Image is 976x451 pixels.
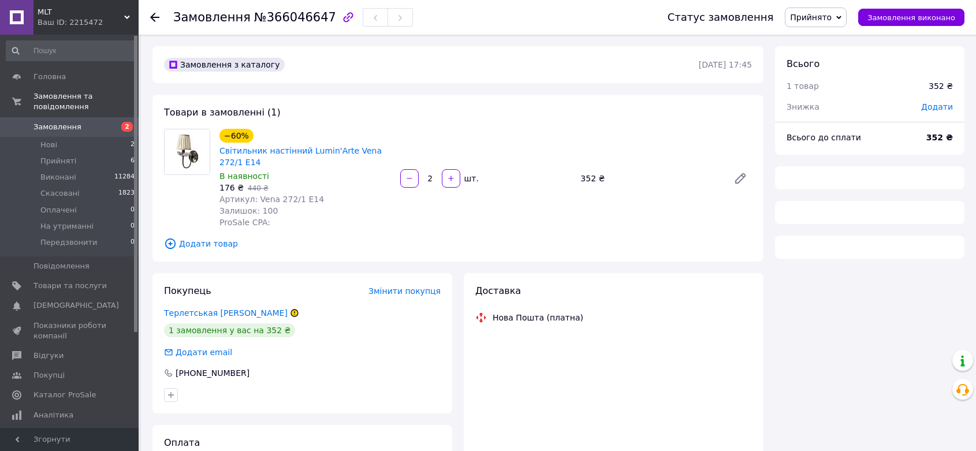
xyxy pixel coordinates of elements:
span: ProSale CPA: [219,218,270,227]
div: Ваш ID: 2215472 [38,17,139,28]
span: 11284 [114,172,135,182]
span: Аналітика [33,410,73,420]
span: 0 [131,205,135,215]
div: шт. [461,173,480,184]
span: Товари в замовленні (1) [164,107,281,118]
span: В наявності [219,172,269,181]
span: Передзвонити [40,237,98,248]
div: Нова Пошта (платна) [490,312,586,323]
div: −60% [219,129,254,143]
span: 0 [131,221,135,232]
span: №366046647 [254,10,336,24]
span: Нові [40,140,57,150]
div: [PHONE_NUMBER] [174,367,251,379]
div: Додати email [174,346,233,358]
span: Доставка [475,285,521,296]
span: Покупці [33,370,65,381]
span: 2 [121,122,133,132]
span: MLT [38,7,124,17]
span: 440 ₴ [248,184,269,192]
a: Світильник настінний Lumin'Arte Vena 272/1 E14 [219,146,382,167]
span: 6 [131,156,135,166]
span: Головна [33,72,66,82]
span: Товари та послуги [33,281,107,291]
span: Замовлення [33,122,81,132]
span: 2 [131,140,135,150]
a: Редагувати [729,167,752,190]
span: Залишок: 100 [219,206,278,215]
div: Замовлення з каталогу [164,58,285,72]
span: На утриманні [40,221,94,232]
span: Каталог ProSale [33,390,96,400]
input: Пошук [6,40,136,61]
span: Додати [921,102,953,111]
span: Виконані [40,172,76,182]
span: Прийняті [40,156,76,166]
span: Змінити покупця [368,286,441,296]
span: 176 ₴ [219,183,244,192]
span: Прийнято [790,13,832,22]
span: 0 [131,237,135,248]
span: [DEMOGRAPHIC_DATA] [33,300,119,311]
span: Артикул: Vena 272/1 E14 [219,195,324,204]
div: Статус замовлення [668,12,774,23]
div: 352 ₴ [576,170,724,187]
time: [DATE] 17:45 [699,60,752,69]
span: Замовлення [173,10,251,24]
span: Повідомлення [33,261,90,271]
span: Всього [787,58,819,69]
span: Знижка [787,102,819,111]
div: Додати email [163,346,233,358]
span: Всього до сплати [787,133,861,142]
div: 1 замовлення у вас на 352 ₴ [164,323,295,337]
div: 352 ₴ [929,80,953,92]
a: Терлетськая [PERSON_NAME] [164,308,288,318]
button: Замовлення виконано [858,9,964,26]
span: Оплата [164,437,200,448]
span: Замовлення та повідомлення [33,91,139,112]
div: Повернутися назад [150,12,159,23]
b: 352 ₴ [926,133,953,142]
span: 1 товар [787,81,819,91]
span: 1823 [118,188,135,199]
img: Світильник настінний Lumin'Arte Vena 272/1 E14 [165,129,210,174]
span: Відгуки [33,351,64,361]
span: Показники роботи компанії [33,320,107,341]
span: Оплачені [40,205,77,215]
span: Додати товар [164,237,752,250]
span: Покупець [164,285,211,296]
span: Замовлення виконано [867,13,955,22]
span: Скасовані [40,188,80,199]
